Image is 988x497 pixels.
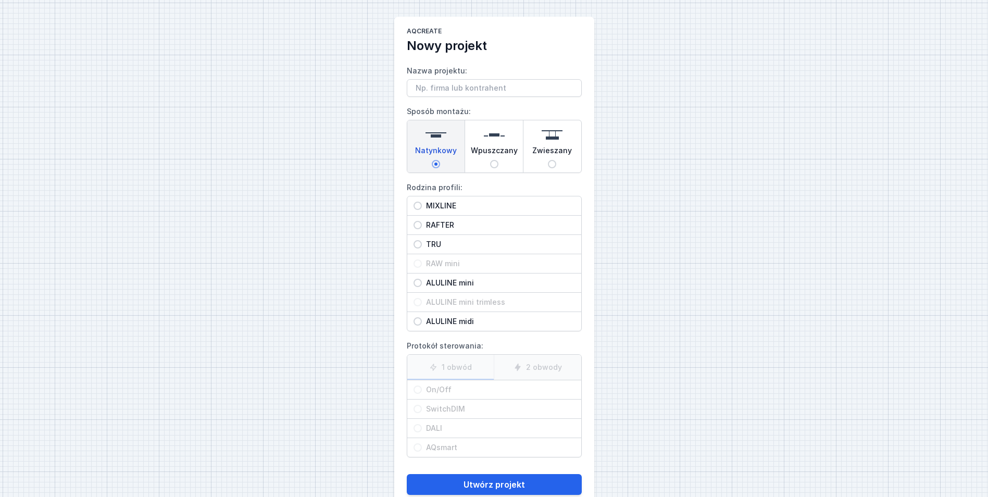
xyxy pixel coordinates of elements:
[471,145,518,160] span: Wpuszczany
[407,27,582,38] h1: AQcreate
[414,279,422,287] input: ALULINE mini
[407,474,582,495] button: Utwórz projekt
[532,145,572,160] span: Zwieszany
[484,125,505,145] img: recessed.svg
[407,79,582,97] input: Nazwa projektu:
[407,179,582,331] label: Rodzina profili:
[407,338,582,457] label: Protokół sterowania:
[422,316,575,327] span: ALULINE midi
[407,63,582,97] label: Nazwa projektu:
[490,160,498,168] input: Wpuszczany
[422,201,575,211] span: MIXLINE
[415,145,457,160] span: Natynkowy
[422,278,575,288] span: ALULINE mini
[548,160,556,168] input: Zwieszany
[422,239,575,250] span: TRU
[414,202,422,210] input: MIXLINE
[422,220,575,230] span: RAFTER
[542,125,562,145] img: suspended.svg
[414,317,422,326] input: ALULINE midi
[426,125,446,145] img: surface.svg
[414,240,422,249] input: TRU
[407,103,582,173] label: Sposób montażu:
[414,221,422,229] input: RAFTER
[407,38,582,54] h2: Nowy projekt
[432,160,440,168] input: Natynkowy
